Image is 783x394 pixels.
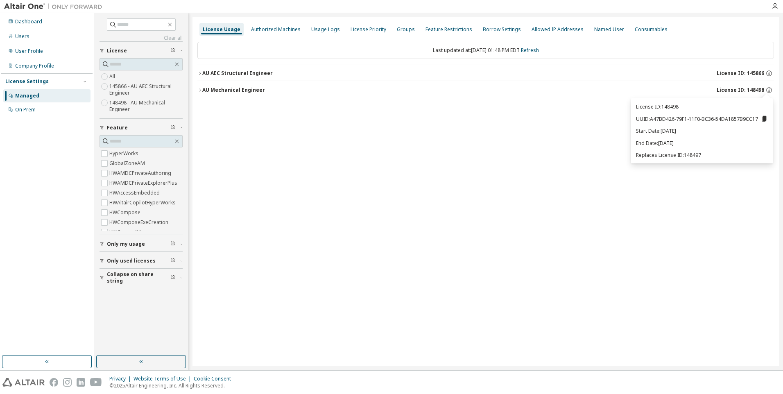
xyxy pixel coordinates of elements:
[109,82,183,98] label: 145866 - AU AEC Structural Engineer
[311,26,340,33] div: Usage Logs
[134,376,194,382] div: Website Terms of Use
[109,376,134,382] div: Privacy
[397,26,415,33] div: Groups
[63,378,72,387] img: instagram.svg
[107,48,127,54] span: License
[203,26,240,33] div: License Usage
[109,98,183,114] label: 148498 - AU Mechanical Engineer
[107,258,156,264] span: Only used licenses
[636,140,768,147] p: End Date: [DATE]
[100,119,183,137] button: Feature
[77,378,85,387] img: linkedin.svg
[15,48,43,54] div: User Profile
[170,241,175,247] span: Clear filter
[100,235,183,253] button: Only my usage
[594,26,624,33] div: Named User
[251,26,301,33] div: Authorized Machines
[170,125,175,131] span: Clear filter
[107,125,128,131] span: Feature
[109,178,179,188] label: HWAMDCPrivateExplorerPlus
[351,26,386,33] div: License Priority
[15,63,54,69] div: Company Profile
[170,48,175,54] span: Clear filter
[170,258,175,264] span: Clear filter
[109,188,161,198] label: HWAccessEmbedded
[109,168,173,178] label: HWAMDCPrivateAuthoring
[109,227,145,237] label: HWConnectMe
[5,78,49,85] div: License Settings
[109,208,142,217] label: HWCompose
[717,87,764,93] span: License ID: 148498
[2,378,45,387] img: altair_logo.svg
[15,106,36,113] div: On Prem
[107,241,145,247] span: Only my usage
[107,271,170,284] span: Collapse on share string
[100,35,183,41] a: Clear all
[170,274,175,281] span: Clear filter
[15,18,42,25] div: Dashboard
[90,378,102,387] img: youtube.svg
[717,70,764,77] span: License ID: 145866
[100,269,183,287] button: Collapse on share string
[636,152,768,159] p: Replaces License ID: 148497
[425,26,472,33] div: Feature Restrictions
[109,217,170,227] label: HWComposeExeCreation
[100,42,183,60] button: License
[15,33,29,40] div: Users
[109,149,140,159] label: HyperWorks
[636,127,768,134] p: Start Date: [DATE]
[202,70,273,77] div: AU AEC Structural Engineer
[100,252,183,270] button: Only used licenses
[483,26,521,33] div: Borrow Settings
[109,72,117,82] label: All
[636,115,768,122] p: UUID: A47BD426-79F1-11F0-BC36-54DA1857B9CC17
[109,198,177,208] label: HWAltairCopilotHyperWorks
[197,81,774,99] button: AU Mechanical EngineerLicense ID: 148498
[109,159,147,168] label: GlobalZoneAM
[197,42,774,59] div: Last updated at: [DATE] 01:48 PM EDT
[109,382,236,389] p: © 2025 Altair Engineering, Inc. All Rights Reserved.
[15,93,39,99] div: Managed
[521,47,539,54] a: Refresh
[532,26,584,33] div: Allowed IP Addresses
[635,26,668,33] div: Consumables
[50,378,58,387] img: facebook.svg
[636,103,768,110] p: License ID: 148498
[4,2,106,11] img: Altair One
[197,64,774,82] button: AU AEC Structural EngineerLicense ID: 145866
[194,376,236,382] div: Cookie Consent
[202,87,265,93] div: AU Mechanical Engineer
